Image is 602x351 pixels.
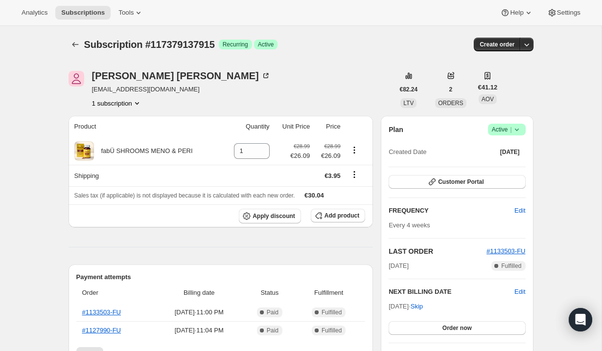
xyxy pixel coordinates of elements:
[222,116,273,137] th: Quantity
[389,221,430,229] span: Every 4 weeks
[324,172,341,179] span: €3.95
[389,147,426,157] span: Created Date
[92,71,271,81] div: [PERSON_NAME] [PERSON_NAME]
[157,288,241,298] span: Billing date
[16,6,53,20] button: Analytics
[442,324,472,332] span: Order now
[486,246,526,256] button: #1133503-FU
[411,302,423,311] span: Skip
[474,38,520,51] button: Create order
[253,212,295,220] span: Apply discount
[311,209,365,222] button: Add product
[389,303,423,310] span: [DATE] ·
[157,326,241,335] span: [DATE] · 11:04 PM
[510,126,511,133] span: |
[478,83,498,92] span: €41.12
[541,6,586,20] button: Settings
[405,299,429,314] button: Skip
[69,38,82,51] button: Subscriptions
[273,116,313,137] th: Unit Price
[74,192,295,199] span: Sales tax (if applicable) is not displayed because it is calculated with each new order.
[74,141,94,161] img: product img
[316,151,341,161] span: €26.09
[22,9,47,17] span: Analytics
[313,116,344,137] th: Price
[480,41,514,48] span: Create order
[157,307,241,317] span: [DATE] · 11:00 PM
[389,125,403,134] h2: Plan
[569,308,592,331] div: Open Intercom Messenger
[394,83,424,96] button: €82.24
[82,308,121,316] a: #1133503-FU
[389,321,525,335] button: Order now
[69,71,84,87] span: marie vahey
[324,143,341,149] small: €28.99
[389,206,514,216] h2: FREQUENCY
[113,6,149,20] button: Tools
[389,175,525,189] button: Customer Portal
[389,246,486,256] h2: LAST ORDER
[482,96,494,103] span: AOV
[509,203,531,219] button: Edit
[322,327,342,334] span: Fulfilled
[92,98,142,108] button: Product actions
[92,85,271,94] span: [EMAIL_ADDRESS][DOMAIN_NAME]
[443,83,459,96] button: 2
[494,6,539,20] button: Help
[347,145,362,155] button: Product actions
[55,6,111,20] button: Subscriptions
[514,206,525,216] span: Edit
[510,9,523,17] span: Help
[258,41,274,48] span: Active
[247,288,293,298] span: Status
[449,86,453,93] span: 2
[82,327,121,334] a: #1127990-FU
[76,282,154,304] th: Order
[500,148,520,156] span: [DATE]
[438,100,463,107] span: ORDERS
[400,86,418,93] span: €82.24
[514,287,525,297] button: Edit
[69,116,222,137] th: Product
[347,169,362,180] button: Shipping actions
[267,327,278,334] span: Paid
[304,192,324,199] span: €30.04
[389,261,409,271] span: [DATE]
[84,39,215,50] span: Subscription #117379137915
[118,9,134,17] span: Tools
[494,145,526,159] button: [DATE]
[294,143,310,149] small: €28.99
[322,308,342,316] span: Fulfilled
[69,165,222,186] th: Shipping
[486,247,526,255] a: #1133503-FU
[492,125,522,134] span: Active
[223,41,248,48] span: Recurring
[403,100,414,107] span: LTV
[557,9,580,17] span: Settings
[61,9,105,17] span: Subscriptions
[298,288,359,298] span: Fulfillment
[324,212,359,219] span: Add product
[501,262,521,270] span: Fulfilled
[239,209,301,223] button: Apply discount
[290,151,310,161] span: €26.09
[389,287,514,297] h2: NEXT BILLING DATE
[438,178,484,186] span: Customer Portal
[267,308,278,316] span: Paid
[76,272,366,282] h2: Payment attempts
[94,146,193,156] div: fabÜ SHROOMS MENO & PERI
